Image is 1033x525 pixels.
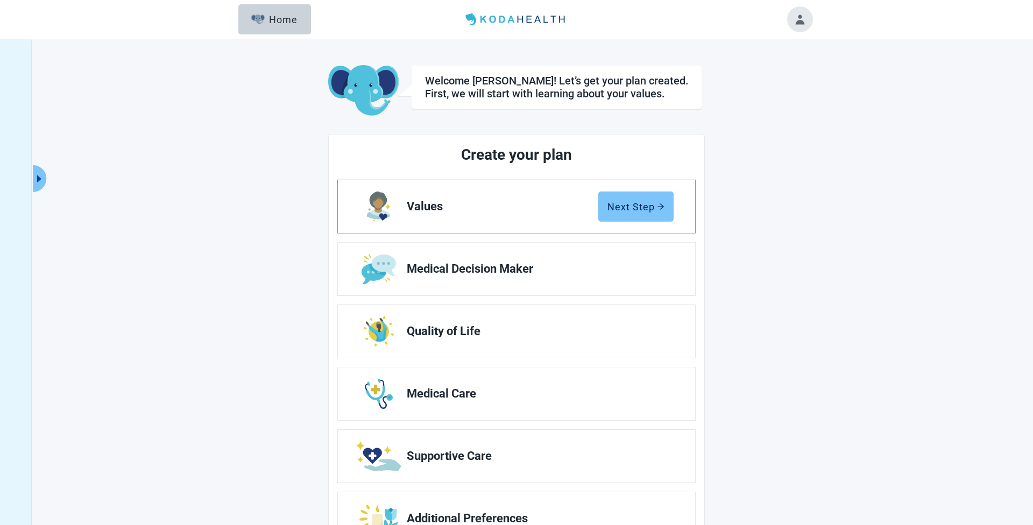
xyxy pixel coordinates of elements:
button: ElephantHome [238,4,311,34]
span: Medical Decision Maker [407,262,665,275]
span: Medical Care [407,387,665,400]
a: Edit Values section [338,180,695,233]
div: Next Step [607,201,664,212]
span: Quality of Life [407,325,665,338]
img: Koda Health [461,11,572,28]
span: Additional Preferences [407,512,665,525]
button: Toggle account menu [787,6,813,32]
div: Home [251,14,298,25]
button: Expand menu [33,165,46,192]
span: caret-right [34,174,44,184]
a: Edit Quality of Life section [338,305,695,358]
a: Edit Supportive Care section [338,430,695,483]
span: arrow-right [657,203,664,210]
span: Supportive Care [407,450,665,463]
a: Edit Medical Decision Maker section [338,243,695,295]
img: Elephant [251,15,265,24]
h2: Create your plan [378,143,655,167]
span: Values [407,200,598,213]
a: Edit Medical Care section [338,367,695,420]
div: Welcome [PERSON_NAME]! Let’s get your plan created. First, we will start with learning about your... [425,74,689,100]
button: Next Steparrow-right [598,191,674,222]
img: Koda Elephant [328,65,399,117]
